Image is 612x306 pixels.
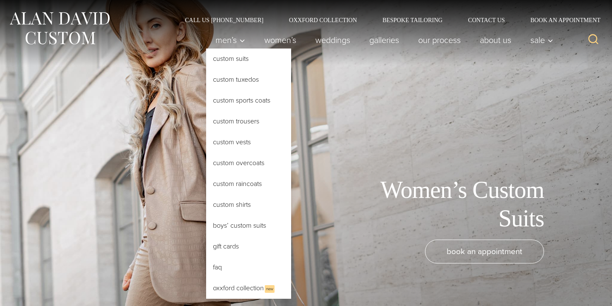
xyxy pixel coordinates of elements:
[265,285,275,293] span: New
[8,9,110,47] img: Alan David Custom
[530,36,553,44] span: Sale
[306,31,360,49] a: weddings
[353,176,544,233] h1: Women’s Custom Suits
[206,174,291,194] a: Custom Raincoats
[206,69,291,90] a: Custom Tuxedos
[206,194,291,215] a: Custom Shirts
[455,17,518,23] a: Contact Us
[276,17,370,23] a: Oxxford Collection
[206,278,291,299] a: Oxxford CollectionNew
[206,31,558,49] nav: Primary Navigation
[206,132,291,152] a: Custom Vests
[172,17,603,23] nav: Secondary Navigation
[206,49,291,69] a: Custom Suits
[370,17,455,23] a: Bespoke Tailoring
[425,240,544,263] a: book an appointment
[206,111,291,132] a: Custom Trousers
[206,215,291,236] a: Boys’ Custom Suits
[409,31,470,49] a: Our Process
[206,257,291,277] a: FAQ
[206,90,291,111] a: Custom Sports Coats
[360,31,409,49] a: Galleries
[255,31,306,49] a: Women’s
[206,153,291,173] a: Custom Overcoats
[447,245,522,257] span: book an appointment
[470,31,521,49] a: About Us
[215,36,245,44] span: Men’s
[518,17,603,23] a: Book an Appointment
[206,236,291,257] a: Gift Cards
[172,17,276,23] a: Call Us [PHONE_NUMBER]
[583,30,603,50] button: View Search Form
